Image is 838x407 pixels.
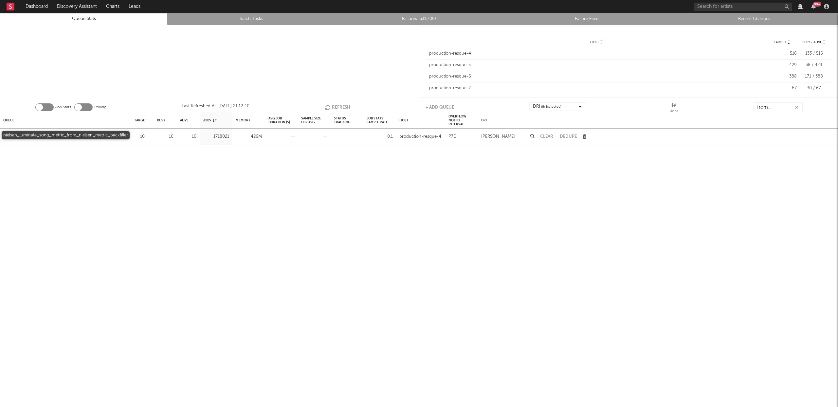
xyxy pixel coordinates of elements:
span: Busy / Alive [802,40,822,44]
div: production-resque-6 [429,73,764,80]
div: 133 / 516 [800,50,828,57]
div: 516 [767,50,797,57]
button: Dedupe [560,134,577,139]
div: Status Tracking [334,113,360,127]
div: 171 / 388 [800,73,828,80]
div: Overflow Notify Interval [448,113,475,127]
a: Batch Tasks [171,15,332,23]
div: P7D [448,133,457,141]
div: Sample Size For Avg [301,113,327,127]
div: 0.1 [367,133,393,141]
div: Host [399,113,409,127]
button: 99+ [811,4,816,9]
div: Job Stats Sample Rate [367,113,393,127]
label: Polling [94,103,106,111]
div: production-resque-4 [399,133,441,141]
button: Refresh [325,102,350,112]
input: Search... [754,102,803,112]
label: Job Stats [55,103,71,111]
button: Clear [540,134,553,139]
div: Jobs [670,107,678,115]
div: 99 + [813,2,821,7]
a: Queue Stats [4,15,164,23]
div: 67 [767,85,797,92]
input: Search for artists [694,3,792,11]
div: Last Refreshed At: [DATE] 21:12:40 [182,102,249,112]
a: Failures (331,706) [339,15,499,23]
div: DRI [481,113,487,127]
div: Memory [236,113,250,127]
div: 388 [767,73,797,80]
a: Failure Feed [506,15,667,23]
div: [PERSON_NAME] [481,133,515,141]
span: Target [774,40,786,44]
div: Busy [157,113,165,127]
div: Queue [3,113,14,127]
div: 1718021 [203,133,229,141]
div: Jobs [670,102,678,115]
a: nielsen_luminate_song_metric_from_nielsen_metric_backfiller [3,133,128,141]
div: production-resque-7 [429,85,764,92]
div: production-resque-4 [429,50,764,57]
div: Avg Job Duration (s) [268,113,295,127]
div: 10 [134,133,145,141]
div: Target [134,113,147,127]
div: production-resque-5 [429,62,764,68]
div: Jobs [203,113,216,127]
div: 30 / 67 [800,85,828,92]
div: 429 [767,62,797,68]
div: DRI [533,103,561,111]
span: ( 8 / 8 selected) [541,103,561,111]
div: Alive [180,113,189,127]
a: Recent Changes [674,15,834,23]
div: 38 / 429 [800,62,828,68]
div: 10 [157,133,173,141]
button: + Add Queue [426,102,454,112]
span: Host [590,40,599,44]
div: 10 [180,133,196,141]
div: 426M [236,133,262,141]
